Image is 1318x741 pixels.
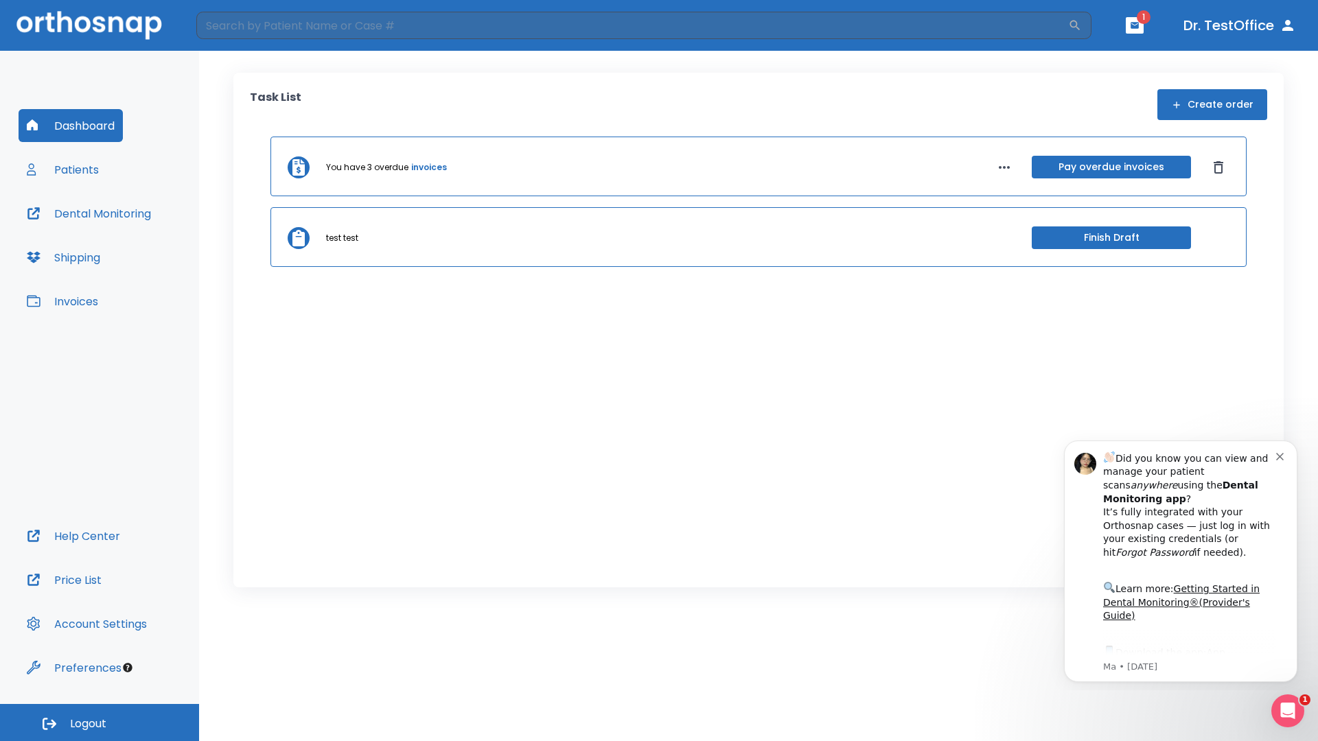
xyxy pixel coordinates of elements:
[19,519,128,552] button: Help Center
[60,215,233,285] div: Download the app: | ​ Let us know if you need help getting started!
[19,241,108,274] button: Shipping
[1157,89,1267,120] button: Create order
[250,89,301,120] p: Task List
[70,716,106,731] span: Logout
[19,197,159,230] button: Dental Monitoring
[1271,694,1304,727] iframe: Intercom live chat
[196,12,1068,39] input: Search by Patient Name or Case #
[60,233,233,245] p: Message from Ma, sent 4w ago
[19,563,110,596] button: Price List
[326,161,408,174] p: You have 3 overdue
[19,607,155,640] button: Account Settings
[60,219,182,244] a: App Store
[411,161,447,174] a: invoices
[16,11,162,39] img: Orthosnap
[233,21,244,32] button: Dismiss notification
[19,153,107,186] button: Patients
[19,651,130,684] button: Preferences
[1032,226,1191,249] button: Finish Draft
[1043,428,1318,690] iframe: Intercom notifications message
[1178,13,1302,38] button: Dr. TestOffice
[19,285,106,318] button: Invoices
[326,232,358,244] p: test test
[122,661,134,674] div: Tooltip anchor
[1032,156,1191,178] button: Pay overdue invoices
[1137,10,1151,24] span: 1
[19,109,123,142] button: Dashboard
[1299,694,1310,705] span: 1
[1207,156,1229,178] button: Dismiss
